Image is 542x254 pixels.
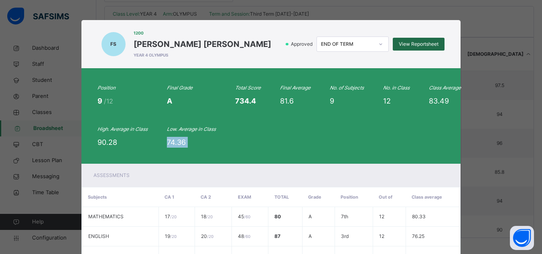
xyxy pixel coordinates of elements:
span: EXAM [238,194,251,200]
span: 12 [383,97,391,105]
span: A [309,213,312,219]
span: View Reportsheet [399,41,438,48]
span: / 60 [244,234,250,239]
span: Position [341,194,358,200]
span: / 20 [206,214,213,219]
span: 19 [165,233,177,239]
span: 9 [97,97,104,105]
button: Open asap [510,226,534,250]
span: 9 [330,97,334,105]
span: Assessments [93,172,130,178]
span: [PERSON_NAME] [PERSON_NAME] [134,38,271,50]
span: 734.4 [235,97,256,105]
span: 80 [274,213,281,219]
span: 83.49 [429,97,449,105]
span: CA 1 [164,194,174,200]
span: 3rd [341,233,349,239]
span: A [167,97,172,105]
i: Total Score [235,85,261,91]
i: Position [97,85,116,91]
span: 80.33 [412,213,426,219]
span: 1200 [134,30,271,36]
span: 20 [201,233,213,239]
span: Subjects [88,194,107,200]
span: ENGLISH [88,233,109,239]
span: YEAR 4 OLYMPUS [134,52,271,58]
span: / 20 [207,234,213,239]
span: 7th [341,213,348,219]
span: 17 [165,213,177,219]
span: Total [274,194,289,200]
i: No. in Class [383,85,410,91]
span: 12 [379,233,384,239]
span: 48 [238,233,250,239]
span: 90.28 [97,138,117,146]
i: Final Grade [167,85,193,91]
i: High. Average in Class [97,126,148,132]
i: No. of Subjects [330,85,364,91]
span: Out of [379,194,392,200]
span: CA 2 [201,194,211,200]
span: 12 [379,213,384,219]
div: END OF TERM [321,41,374,48]
span: / 60 [244,214,250,219]
span: / 20 [170,214,177,219]
i: Class Average [429,85,461,91]
span: A [309,233,312,239]
span: Class average [412,194,442,200]
span: 45 [238,213,250,219]
span: 18 [201,213,213,219]
span: 87 [274,233,280,239]
i: Final Average [280,85,311,91]
span: MATHEMATICS [88,213,124,219]
span: 81.6 [280,97,294,105]
span: Approved [290,41,315,48]
i: Low. Average in Class [167,126,216,132]
span: /12 [104,97,113,105]
span: 76.25 [412,233,424,239]
span: Grade [308,194,321,200]
span: 74.36 [167,138,186,146]
span: / 20 [170,234,177,239]
span: FS [110,41,116,48]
